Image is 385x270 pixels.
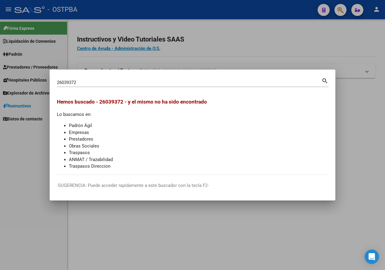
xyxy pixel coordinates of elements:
li: ANMAT / Trazabilidad [69,156,328,163]
li: Obras Sociales [69,143,328,150]
mat-icon: search [322,77,328,84]
li: Traspasos Direccion [69,163,328,170]
p: -SUGERENCIA: Puede acceder rapidamente a este buscador con la tecla F2- [57,182,328,189]
span: Hemos buscado - 26039372 - y el mismo no ha sido encontrado [57,99,207,105]
div: Open Intercom Messenger [365,250,379,264]
li: Traspasos [69,149,328,156]
li: Prestadores [69,136,328,143]
li: Padrón Ágil [69,122,328,129]
li: Empresas [69,129,328,136]
div: Lo buscamos en: [57,98,328,170]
